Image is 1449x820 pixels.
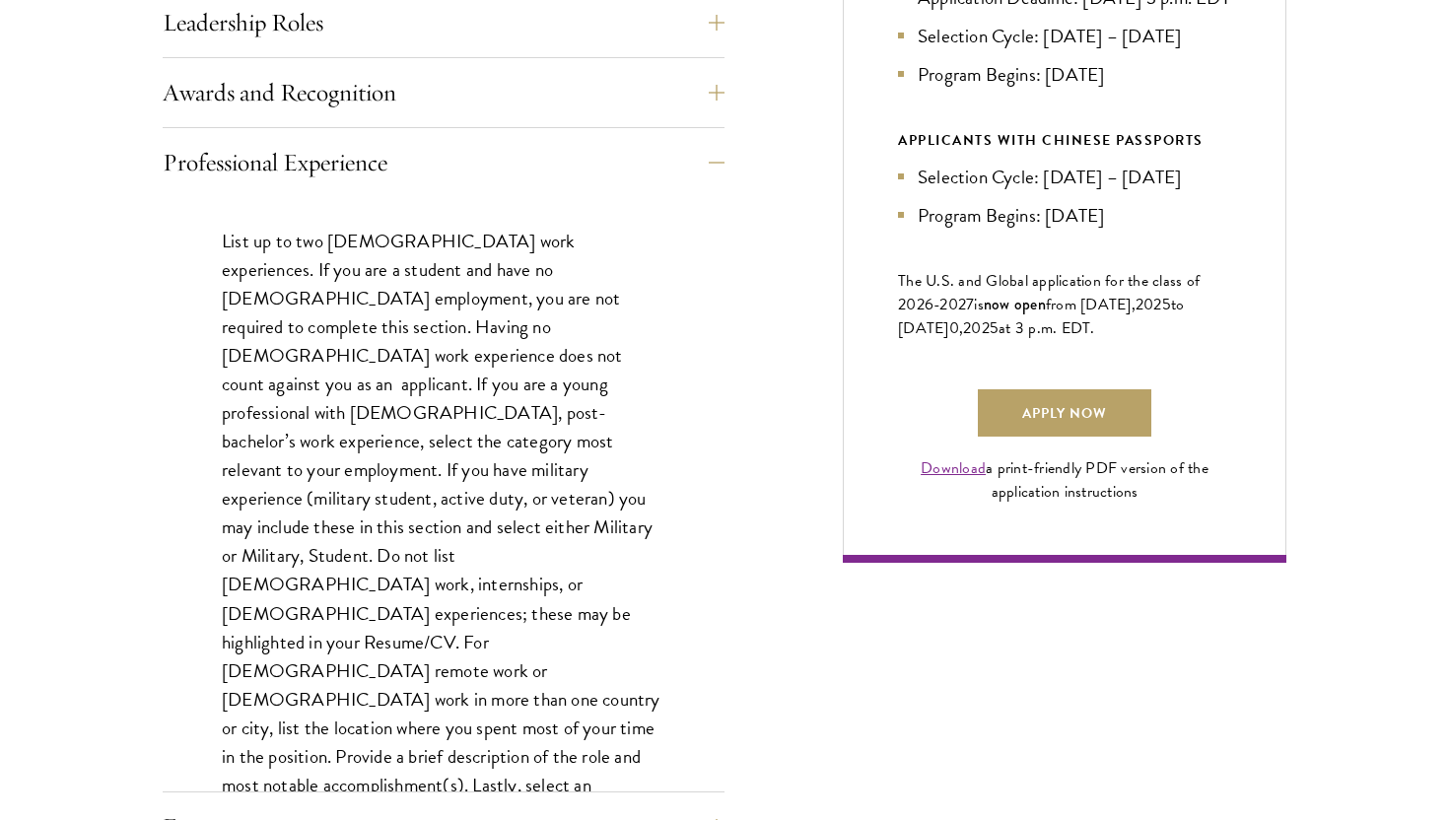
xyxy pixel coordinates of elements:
[974,293,984,316] span: is
[898,269,1200,316] span: The U.S. and Global application for the class of 202
[933,293,966,316] span: -202
[163,69,724,116] button: Awards and Recognition
[921,456,986,480] a: Download
[990,316,999,340] span: 5
[1136,293,1162,316] span: 202
[966,293,974,316] span: 7
[898,60,1231,89] li: Program Begins: [DATE]
[978,389,1151,437] a: Apply Now
[898,456,1231,504] div: a print-friendly PDF version of the application instructions
[898,22,1231,50] li: Selection Cycle: [DATE] – [DATE]
[959,316,963,340] span: ,
[898,128,1231,153] div: APPLICANTS WITH CHINESE PASSPORTS
[984,293,1046,315] span: now open
[898,163,1231,191] li: Selection Cycle: [DATE] – [DATE]
[999,316,1095,340] span: at 3 p.m. EDT.
[963,316,990,340] span: 202
[898,201,1231,230] li: Program Begins: [DATE]
[898,293,1184,340] span: to [DATE]
[163,139,724,186] button: Professional Experience
[1162,293,1171,316] span: 5
[1046,293,1136,316] span: from [DATE],
[925,293,933,316] span: 6
[949,316,959,340] span: 0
